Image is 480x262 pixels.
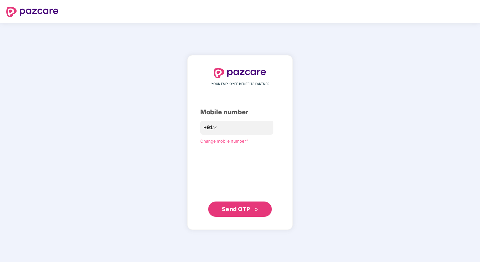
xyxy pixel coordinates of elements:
[254,208,258,212] span: double-right
[6,7,58,17] img: logo
[200,138,248,144] a: Change mobile number?
[208,202,272,217] button: Send OTPdouble-right
[222,206,250,212] span: Send OTP
[200,107,280,117] div: Mobile number
[214,68,266,78] img: logo
[203,124,213,131] span: +91
[211,81,269,87] span: YOUR EMPLOYEE BENEFITS PARTNER
[213,126,217,130] span: down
